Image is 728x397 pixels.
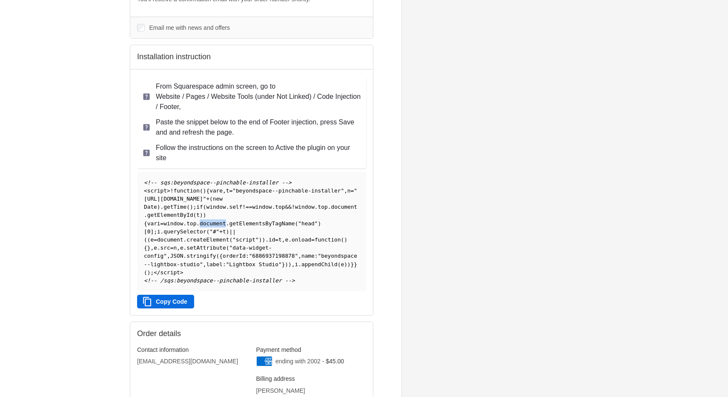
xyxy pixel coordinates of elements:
span: : [223,261,226,268]
span: i [295,261,298,268]
span: { [144,220,147,227]
span: . [183,220,187,227]
span: t [278,236,282,243]
span: . [144,212,147,218]
span: e [219,187,223,194]
span: window [295,204,315,210]
span: : [315,253,318,259]
span: ( [226,245,229,251]
span: var [147,220,157,227]
span: , [223,187,226,194]
span: . [226,204,229,210]
span: "script" [232,236,259,243]
span: window [206,204,226,210]
span: ) [344,236,347,243]
span: appendChild [301,261,338,268]
span: = [170,245,174,251]
span: document [331,204,357,210]
span: , [150,245,154,251]
span: ( [295,220,298,227]
span: t [196,212,200,218]
span: e [150,236,154,243]
span: ( [144,269,147,276]
span: document [157,236,183,243]
span: ( [200,187,203,194]
h3: Contact information [137,346,247,354]
span: ) [262,236,265,243]
span: } [282,261,285,268]
span: = [229,187,232,194]
span: Email me with news and offers [149,24,230,31]
span: ) [200,212,203,218]
span: . [288,236,292,243]
span: , [282,236,285,243]
span: . [315,204,318,210]
span: getTime [163,204,186,210]
span: } [351,261,354,268]
span: { [206,187,209,194]
span: ( [206,228,209,235]
span: ( [147,236,151,243]
span: ) [259,236,262,243]
span: new [213,196,223,202]
span: . [183,236,187,243]
span: getElementsByTagName [229,220,295,227]
span: - $45.00 [322,358,344,365]
span: Date [144,204,157,210]
span: e [341,261,344,268]
span: i [157,228,161,235]
span: || [229,228,235,235]
span: e [285,236,289,243]
span: = [311,236,315,243]
span: . [183,245,187,251]
span: function [173,187,200,194]
span: < [144,187,147,194]
span: ( [144,236,147,243]
span: ( [341,236,344,243]
span: ) [285,261,288,268]
h2: Order details [137,329,252,339]
h2: Installation instruction [137,52,366,62]
span: + [206,196,209,202]
span: = [161,220,164,227]
span: . [298,261,301,268]
span: ) [203,212,206,218]
span: } [147,245,151,251]
span: script [161,269,180,276]
span: getElementById [147,212,193,218]
span: ) [147,269,151,276]
span: ) [157,204,161,210]
span: label [206,261,223,268]
span: ( [193,212,197,218]
span: querySelector [163,228,206,235]
span: "Lightbox Studio" [226,261,282,268]
span: ( [229,236,232,243]
span: "#" [209,228,219,235]
span: n [347,187,351,194]
span: [ [144,228,147,235]
span: > [180,269,183,276]
span: . [183,253,186,259]
span: , [292,261,295,268]
span: ( [186,204,190,210]
span: , [298,253,301,259]
span: var [209,187,219,194]
span: ( [216,253,220,259]
span: JSON [170,253,183,259]
span: . [157,245,161,251]
span: if [196,204,203,210]
span: window [252,204,272,210]
span: "6886937198878" [249,253,298,259]
span: function [315,236,341,243]
span: , [177,245,180,251]
span: ) [226,228,229,235]
span: document [200,220,226,227]
span: orderId [223,253,246,259]
span: ) [288,261,292,268]
span: "beyondspace--pinchable-installer" [232,187,344,194]
span: id [269,236,275,243]
span: : [246,253,249,259]
span: n [173,245,177,251]
span: = [154,236,157,243]
span: . [161,204,164,210]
